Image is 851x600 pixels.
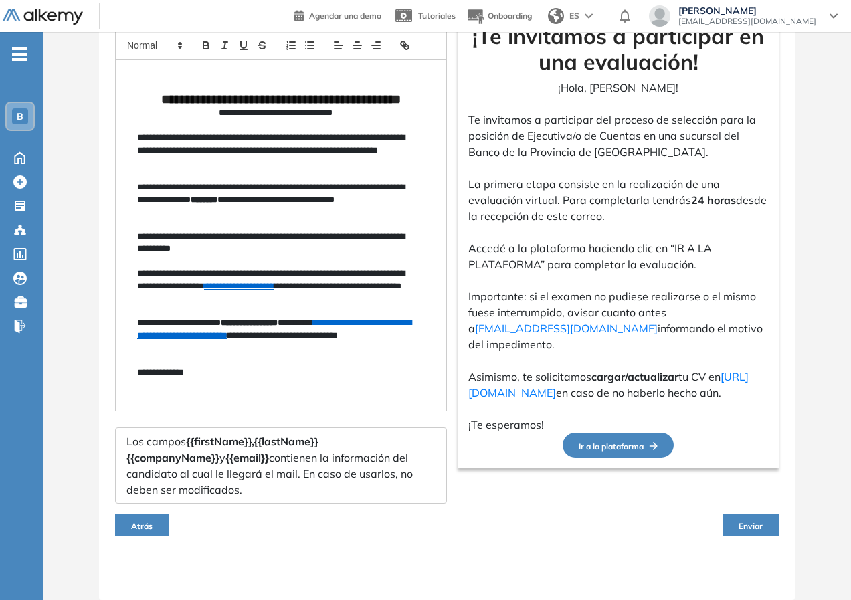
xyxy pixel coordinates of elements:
[309,11,381,21] span: Agendar una demo
[468,369,768,401] p: Asimismo, te solicitamos tu CV en en caso de no haberlo hecho aún.
[126,451,219,464] span: {{companyName}}
[569,10,579,22] span: ES
[17,111,23,122] span: B
[678,5,816,16] span: [PERSON_NAME]
[585,13,593,19] img: arrow
[548,8,564,24] img: world
[691,193,736,207] strong: 24 horas
[131,521,153,531] span: Atrás
[466,2,532,31] button: Onboarding
[468,417,768,433] p: ¡Te esperamos!
[468,80,768,96] p: ¡Hola, [PERSON_NAME]!
[739,521,763,531] span: Enviar
[468,288,768,353] p: Importante: si el examen no pudiese realizarse o el mismo fuese interrumpido, avisar cuanto antes...
[418,11,456,21] span: Tutoriales
[12,53,27,56] i: -
[472,23,764,75] strong: ¡Te invitamos a participar en una evaluación!
[468,240,768,272] p: Accedé a la plataforma haciendo clic en “IR A LA PLATAFORMA” para completar la evaluación.
[115,427,447,504] div: Los campos y contienen la información del candidato al cual le llegará el mail. En caso de usarlo...
[115,514,169,536] button: Atrás
[488,11,532,21] span: Onboarding
[468,176,768,224] p: La primera etapa consiste en la realización de una evaluación virtual. Para completarla tendrás d...
[678,16,816,27] span: [EMAIL_ADDRESS][DOMAIN_NAME]
[254,435,318,448] span: {{lastName}}
[468,112,768,160] p: Te invitamos a participar del proceso de selección para la posición de Ejecutiva/o de Cuentas en ...
[579,441,658,452] span: Ir a la plataforma
[3,9,83,25] img: Logo
[644,442,658,450] img: Flecha
[723,514,779,536] button: Enviar
[475,322,658,335] a: [EMAIL_ADDRESS][DOMAIN_NAME]
[591,370,678,383] strong: cargar/actualizar
[225,451,269,464] span: {{email}}
[294,7,381,23] a: Agendar una demo
[563,433,674,458] button: Ir a la plataformaFlecha
[186,435,254,448] span: {{firstName}},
